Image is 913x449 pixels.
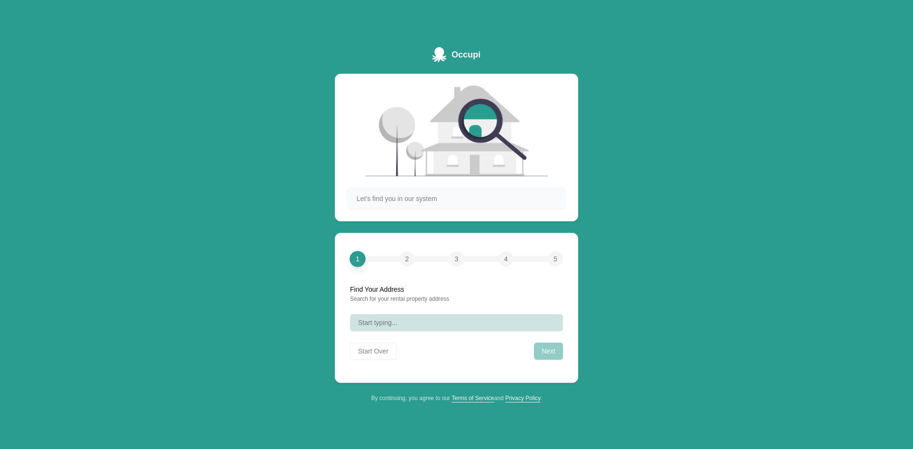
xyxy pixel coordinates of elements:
[505,395,540,401] a: Privacy Policy
[405,254,409,264] span: 2
[350,295,563,303] div: Search for your rental property address
[350,285,563,294] div: Find Your Address
[356,254,359,264] span: 1
[554,254,557,264] span: 5
[432,47,480,62] a: Occupi
[357,194,437,203] span: Let's find you in our system
[335,394,578,402] div: By continuing, you agree to our and .
[451,48,480,61] span: Occupi
[452,395,494,401] a: Terms of Service
[504,254,508,264] span: 4
[455,254,458,264] span: 3
[358,318,397,327] span: Start typing...
[365,86,548,176] img: House searching illustration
